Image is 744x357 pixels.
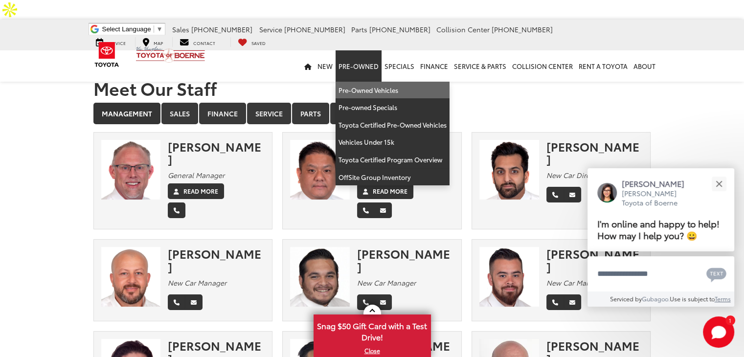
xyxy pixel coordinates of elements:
[479,140,539,200] img: Aman Shiekh
[168,294,185,310] a: Phone
[587,256,734,291] textarea: Type your message
[191,24,252,34] span: [PHONE_NUMBER]
[336,151,450,169] a: Toyota Certified Program Overview
[102,25,151,33] span: Select Language
[168,278,226,288] em: New Car Manager
[183,187,218,196] label: Read More
[93,78,651,98] h1: Meet Our Staff
[101,140,161,200] img: Chris Franklin
[336,134,450,151] a: Vehicles Under 15k
[336,169,450,186] a: OffSite Group Inventory
[373,187,407,196] label: Read More
[336,82,450,99] a: Pre-Owned Vehicles
[479,247,539,307] img: Aaron Cooper
[93,103,160,124] a: Management
[172,24,189,34] span: Sales
[168,140,265,166] div: [PERSON_NAME]
[715,294,731,303] a: Terms
[168,247,265,273] div: [PERSON_NAME]
[417,50,451,82] a: Finance
[157,25,163,33] span: ▼
[315,315,430,345] span: Snag $50 Gift Card with a Test Drive!
[546,278,605,288] em: New Car Manager
[172,37,223,47] a: Contact
[161,103,198,124] a: Sales
[135,37,170,47] a: Map
[101,247,161,307] img: Sam Abraham
[642,294,670,303] a: Gubagoo.
[576,50,631,82] a: Rent a Toyota
[706,267,726,282] svg: Text
[622,178,694,189] p: [PERSON_NAME]
[703,316,734,348] svg: Start Chat
[564,294,581,310] a: Email
[199,103,246,124] a: Finance
[357,294,375,310] a: Phone
[509,50,576,82] a: Collision Center
[357,202,375,218] a: Phone
[89,39,125,70] img: Toyota
[336,50,382,82] a: Pre-Owned
[336,99,450,116] a: Pre-owned Specials
[301,50,315,82] a: Home
[610,294,642,303] span: Serviced by
[102,25,163,33] a: Select Language​
[284,24,345,34] span: [PHONE_NUMBER]
[135,46,205,63] img: Vic Vaughan Toyota of Boerne
[451,50,509,82] a: Service & Parts: Opens in a new tab
[374,294,392,310] a: Email
[93,103,651,125] div: Department Tabs
[670,294,715,303] span: Use is subject to
[168,202,185,218] a: Phone
[587,168,734,307] div: Close[PERSON_NAME][PERSON_NAME] Toyota of BoerneI'm online and happy to help! How may I help you?...
[703,316,734,348] button: Toggle Chat Window
[703,263,729,285] button: Chat with SMS
[546,170,603,180] em: New Car Director
[357,183,413,199] a: Read More
[708,173,729,194] button: Close
[357,247,454,273] div: [PERSON_NAME]
[259,24,282,34] span: Service
[330,103,383,124] a: Collision
[251,40,266,46] span: Saved
[351,24,367,34] span: Parts
[369,24,430,34] span: [PHONE_NUMBER]
[315,50,336,82] a: New
[247,103,291,124] a: Service
[546,247,643,273] div: [PERSON_NAME]
[185,294,203,310] a: Email
[230,37,273,47] a: My Saved Vehicles
[168,170,225,180] em: General Manager
[290,247,350,307] img: Jerry Gomez
[89,37,133,47] a: Service
[546,140,643,166] div: [PERSON_NAME]
[564,187,581,202] a: Email
[290,140,350,200] img: Tuan Tran
[374,202,392,218] a: Email
[622,189,694,208] p: [PERSON_NAME] Toyota of Boerne
[436,24,490,34] span: Collision Center
[492,24,553,34] span: [PHONE_NUMBER]
[336,116,450,134] a: Toyota Certified Pre-Owned Vehicles
[168,183,224,199] a: Read More
[292,103,329,124] a: Parts
[729,318,731,322] span: 1
[382,50,417,82] a: Specials
[357,278,416,288] em: New Car Manager
[597,217,720,242] span: I'm online and happy to help! How may I help you? 😀
[546,187,564,202] a: Phone
[631,50,658,82] a: About
[546,294,564,310] a: Phone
